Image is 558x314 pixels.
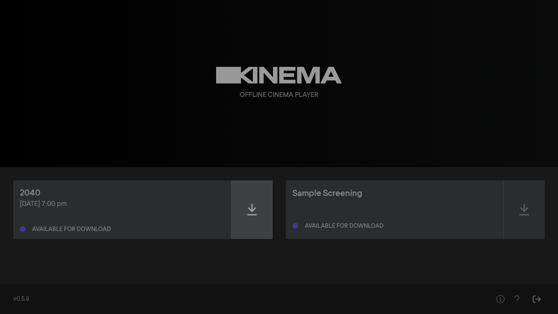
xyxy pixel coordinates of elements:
div: Available for download [32,227,111,232]
div: v0.5.8 [13,295,476,304]
div: Sample Screening [292,187,362,200]
div: Offline Cinema Player [240,90,318,100]
div: 2040 [20,187,40,199]
button: Help [509,291,525,307]
div: [DATE] 7:00 pm [20,199,224,209]
button: Help [492,291,509,307]
button: Sign Out [528,291,545,307]
div: Available for download [305,223,384,229]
